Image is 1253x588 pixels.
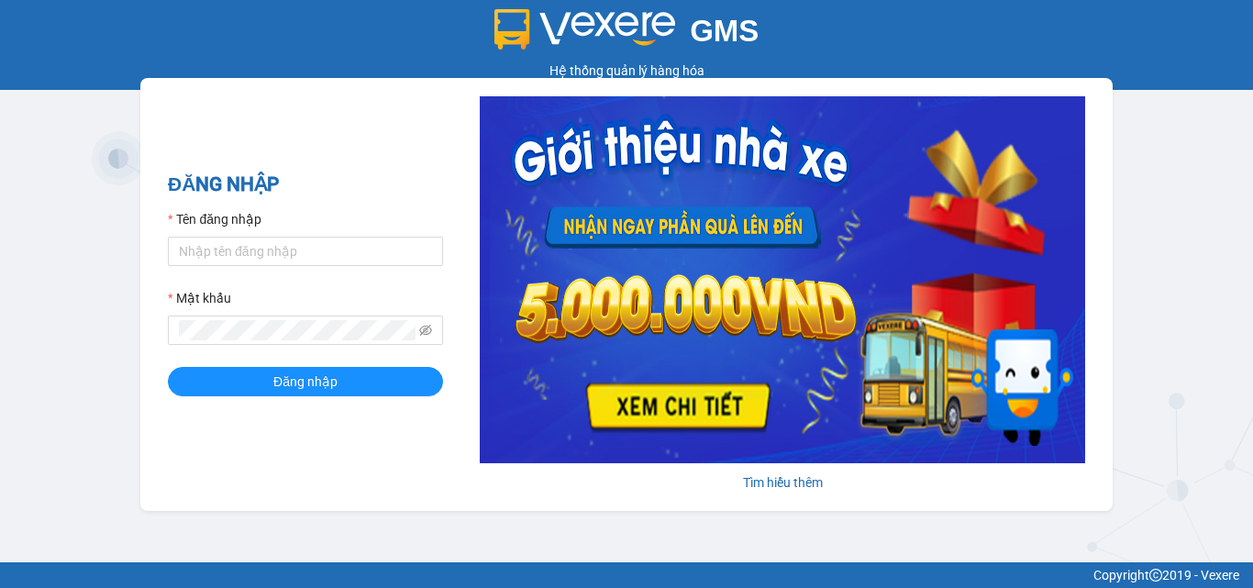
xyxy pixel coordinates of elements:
div: Tìm hiểu thêm [480,472,1085,493]
div: Copyright 2019 - Vexere [14,565,1239,585]
input: Mật khẩu [179,320,416,340]
a: GMS [494,28,760,42]
span: copyright [1149,569,1162,582]
button: Đăng nhập [168,367,443,396]
label: Tên đăng nhập [168,209,261,229]
span: eye-invisible [419,324,432,337]
img: banner-0 [480,96,1085,463]
span: GMS [690,14,759,48]
label: Mật khẩu [168,288,231,308]
span: Đăng nhập [273,372,338,392]
input: Tên đăng nhập [168,237,443,266]
img: logo 2 [494,9,676,50]
h2: ĐĂNG NHẬP [168,170,443,200]
div: Hệ thống quản lý hàng hóa [5,61,1248,81]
